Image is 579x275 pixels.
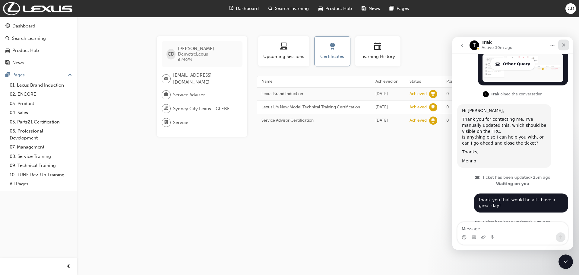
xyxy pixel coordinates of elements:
[7,117,74,127] a: 05. Parts21 Certification
[5,48,10,53] span: car-icon
[275,5,309,12] span: Search Learning
[2,69,74,81] button: Pages
[263,53,305,60] span: Upcoming Sessions
[375,118,388,123] span: Fri Nov 03 2023 11:00:00 GMT+1100 (Australian Eastern Daylight Time)
[280,43,287,51] span: laptop-icon
[257,101,371,114] td: Lexus LM New Model Technical Training Certification
[7,108,74,117] a: 04. Sales
[3,2,72,15] img: Trak
[369,5,380,12] span: News
[68,71,72,79] span: up-icon
[173,119,188,126] span: Service
[2,57,74,69] a: News
[168,51,174,58] span: CD
[5,36,10,41] span: search-icon
[558,254,573,269] iframe: Intercom live chat
[2,45,74,56] a: Product Hub
[568,5,574,12] span: CD
[5,72,10,78] span: pages-icon
[375,91,388,96] span: Thu Dec 21 2023 14:32:54 GMT+1100 (Australian Eastern Daylight Time)
[236,5,259,12] span: Dashboard
[164,75,168,83] span: email-icon
[446,118,449,123] span: 0
[7,142,74,152] a: 07. Management
[229,5,233,12] span: guage-icon
[164,119,168,126] span: department-icon
[329,43,336,51] span: award-icon
[371,76,405,87] th: Achieved on
[397,5,409,12] span: Pages
[405,76,442,87] th: Status
[5,24,10,29] span: guage-icon
[2,19,74,69] button: DashboardSearch LearningProduct HubNews
[410,118,427,123] div: Achieved
[12,35,46,42] div: Search Learning
[12,59,24,66] div: News
[362,5,366,12] span: news-icon
[429,90,437,98] span: learningRecordVerb_ACHIEVE-icon
[66,263,71,270] span: prev-icon
[173,91,205,98] span: Service Advisor
[178,46,237,57] span: [PERSON_NAME] DemetreLexus
[257,114,371,127] td: Service Advisor Certification
[12,47,39,54] div: Product Hub
[268,5,273,12] span: search-icon
[7,126,74,142] a: 06. Professional Development
[410,104,427,110] div: Achieved
[164,105,168,113] span: organisation-icon
[2,21,74,32] a: Dashboard
[319,53,346,60] span: Certificates
[429,117,437,125] span: learningRecordVerb_ACHIEVE-icon
[357,2,385,15] a: news-iconNews
[442,76,464,87] th: Points
[7,161,74,170] a: 09. Technical Training
[178,57,192,62] span: 644934
[360,53,396,60] span: Learning History
[257,76,371,87] th: Name
[410,91,427,97] div: Achieved
[2,33,74,44] a: Search Learning
[374,43,381,51] span: calendar-icon
[12,23,35,30] div: Dashboard
[375,104,388,110] span: Tue Dec 19 2023 11:34:09 GMT+1100 (Australian Eastern Daylight Time)
[5,60,10,66] span: news-icon
[12,72,25,78] div: Pages
[565,3,576,14] button: CD
[7,99,74,108] a: 03. Product
[7,90,74,99] a: 02. ENCORE
[164,91,168,99] span: briefcase-icon
[314,2,357,15] a: car-iconProduct Hub
[7,81,74,90] a: 01. Lexus Brand Induction
[429,103,437,111] span: learningRecordVerb_ACHIEVE-icon
[224,2,264,15] a: guage-iconDashboard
